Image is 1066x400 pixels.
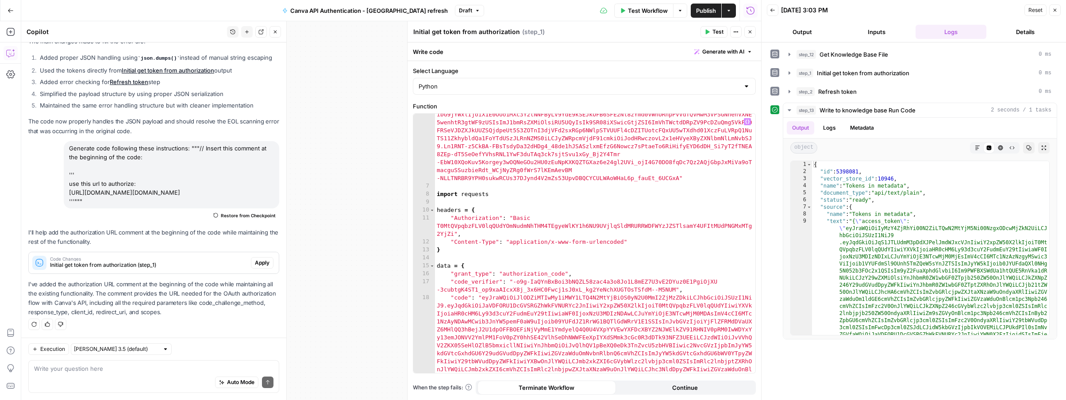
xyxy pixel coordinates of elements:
button: Test Workflow [614,4,673,18]
span: Toggle code folding, rows 15 through 20 [430,262,435,270]
label: Select Language [413,66,756,75]
span: Reset [1028,6,1043,14]
a: Refresh token [110,78,148,85]
li: Added error checking for step [38,77,279,86]
span: step_1 [797,69,813,77]
div: 13 [413,246,435,254]
div: 3 [791,175,812,182]
span: Toggle code folding, rows 1 through 24 [807,161,812,168]
div: 12 [413,238,435,246]
button: Details [990,25,1061,39]
button: 0 ms [783,66,1057,80]
label: Function [413,102,756,111]
div: 11 [413,214,435,238]
li: Maintained the same error handling structure but with cleaner implementation [38,101,279,110]
span: 0 ms [1039,88,1051,96]
span: Initial get token from authorization [817,69,909,77]
button: Execution [28,343,69,355]
div: 10 [413,206,435,214]
button: Publish [691,4,721,18]
li: Used the tokens directly from output [38,66,279,75]
span: step_13 [797,106,816,115]
span: ( step_1 ) [522,27,545,36]
button: 0 ms [783,47,1057,62]
div: Generate code following these instructions: """// Insert this comment at the beginning of the cod... [64,141,279,208]
span: Generate with AI [702,48,744,56]
span: Apply [255,259,269,267]
code: json.dumps() [138,56,180,61]
span: Publish [696,6,716,15]
div: Copilot [27,27,224,36]
span: Toggle code folding, rows 7 through 17 [807,204,812,211]
span: Write to knowledge base Run Code [820,106,916,115]
span: Terminate Workflow [519,383,574,392]
p: The code now properly handles the JSON payload and should resolve the EOL scanning error that was... [28,117,279,135]
div: 7 [413,182,435,190]
span: Initial get token from authorization (step_1) [50,261,247,269]
li: Simplified the payload structure by using proper JSON serialization [38,89,279,98]
div: 1 [791,161,812,168]
a: Initial get token from authorization [122,67,214,74]
div: 2 seconds / 1 tasks [783,118,1057,339]
li: Added proper JSON handling using instead of manual string escaping [38,53,279,63]
input: Python [419,82,739,91]
button: Generate with AI [691,46,756,58]
div: 9 [413,198,435,206]
button: Auto Mode [215,377,258,388]
span: Toggle code folding, rows 10 through 13 [430,206,435,214]
button: Metadata [845,121,879,135]
button: Reset [1024,4,1047,16]
span: Canva API Authentication - [GEOGRAPHIC_DATA] refresh [290,6,448,15]
div: 7 [791,204,812,211]
span: object [790,142,817,154]
div: 15 [413,262,435,270]
span: Test [712,28,723,36]
button: Logs [818,121,841,135]
span: 0 ms [1039,50,1051,58]
div: 5 [791,189,812,196]
button: 2 seconds / 1 tasks [783,103,1057,117]
button: Output [767,25,838,39]
span: Refresh token [818,87,857,96]
button: Continue [616,381,754,395]
button: Apply [251,257,273,269]
button: Output [787,121,814,135]
textarea: Initial get token from authorization [413,27,520,36]
p: I've added the authorization URL comment at the beginning of the code while maintaining all the e... [28,280,279,317]
span: Restore from Checkpoint [221,212,276,219]
button: Inputs [841,25,912,39]
span: Draft [459,7,472,15]
div: 17 [413,278,435,294]
div: 4 [791,182,812,189]
div: Write code [408,42,761,61]
span: Auto Mode [227,378,254,386]
span: Continue [672,383,698,392]
button: Canva API Authentication - [GEOGRAPHIC_DATA] refresh [277,4,453,18]
div: 2 [791,168,812,175]
span: Get Knowledge Base File [820,50,888,59]
span: Code Changes [50,257,247,261]
input: Claude Sonnet 3.5 (default) [74,345,159,354]
button: Logs [916,25,986,39]
button: 0 ms [783,85,1057,99]
div: 16 [413,270,435,278]
span: 2 seconds / 1 tasks [991,106,1051,114]
span: Test Workflow [628,6,668,15]
div: 14 [413,254,435,262]
button: Draft [455,5,484,16]
div: 8 [413,190,435,198]
span: 0 ms [1039,69,1051,77]
span: Execution [40,345,65,353]
button: Restore from Checkpoint [210,210,279,221]
button: Test [700,26,727,38]
div: 8 [791,211,812,218]
div: 6 [791,196,812,204]
p: I'll help add the authorization URL comment at the beginning of the code while maintaining the re... [28,228,279,246]
a: When the step fails: [413,384,472,392]
span: step_2 [797,87,815,96]
span: step_12 [797,50,816,59]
